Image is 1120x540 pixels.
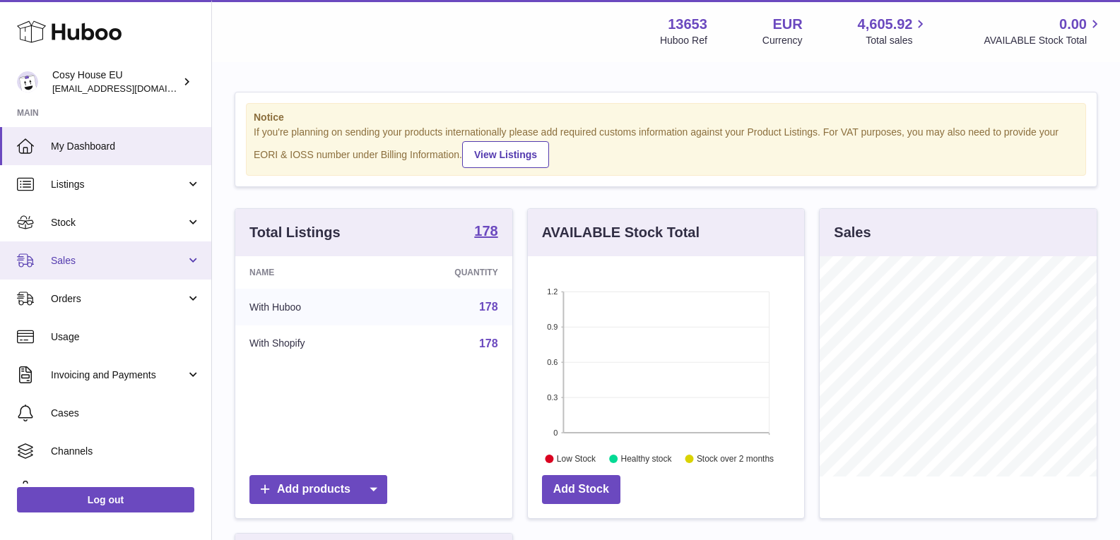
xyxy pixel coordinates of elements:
h3: Sales [834,223,871,242]
text: Healthy stock [620,454,672,464]
a: Add products [249,475,387,504]
span: Usage [51,330,201,344]
th: Quantity [384,256,512,289]
span: AVAILABLE Stock Total [984,34,1103,47]
text: 0.6 [547,358,558,366]
span: Total sales [866,34,929,47]
div: Huboo Ref [660,34,707,47]
td: With Shopify [235,325,384,362]
span: Invoicing and Payments [51,368,186,382]
strong: 13653 [668,15,707,34]
span: Cases [51,407,201,420]
th: Name [235,256,384,289]
span: Listings [51,178,186,191]
text: 0 [553,428,558,437]
h3: AVAILABLE Stock Total [542,223,700,242]
span: Stock [51,216,186,229]
td: With Huboo [235,289,384,325]
a: 4,605.92 Total sales [858,15,929,47]
strong: 178 [474,224,497,238]
div: If you're planning on sending your products internationally please add required customs informati... [254,126,1078,168]
a: 178 [474,224,497,241]
img: supplychain@cosyhouse.de [17,71,38,92]
text: 1.2 [547,287,558,296]
span: [EMAIL_ADDRESS][DOMAIN_NAME] [52,83,208,94]
span: 0.00 [1059,15,1087,34]
a: Add Stock [542,475,620,504]
div: Currency [762,34,803,47]
text: 0.9 [547,323,558,331]
span: Channels [51,445,201,458]
span: My Dashboard [51,140,201,153]
a: 178 [479,337,498,349]
a: Log out [17,487,194,512]
span: Settings [51,483,201,496]
text: 0.3 [547,393,558,402]
div: Cosy House EU [52,68,179,95]
span: 4,605.92 [858,15,913,34]
a: 0.00 AVAILABLE Stock Total [984,15,1103,47]
text: Low Stock [557,454,596,464]
strong: Notice [254,111,1078,124]
h3: Total Listings [249,223,341,242]
a: 178 [479,301,498,313]
strong: EUR [772,15,802,34]
span: Orders [51,292,186,306]
span: Sales [51,254,186,268]
text: Stock over 2 months [697,454,774,464]
a: View Listings [462,141,549,168]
